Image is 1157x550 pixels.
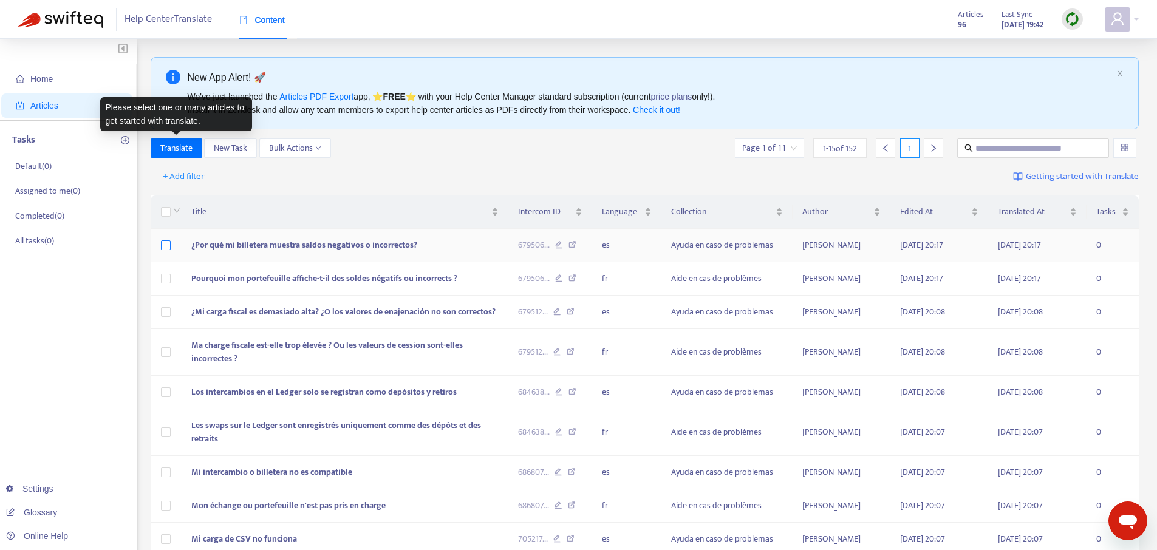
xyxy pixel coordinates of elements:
[1087,296,1139,329] td: 0
[518,305,548,319] span: 679512 ...
[998,271,1041,285] span: [DATE] 20:17
[793,456,890,489] td: [PERSON_NAME]
[900,138,920,158] div: 1
[998,465,1043,479] span: [DATE] 20:07
[998,498,1043,512] span: [DATE] 20:07
[518,426,550,439] span: 684638 ...
[988,195,1086,229] th: Translated At
[1087,456,1139,489] td: 0
[1087,195,1139,229] th: Tasks
[998,305,1043,319] span: [DATE] 20:08
[633,105,680,115] a: Check it out!
[188,70,1112,85] div: New App Alert! 🚀
[279,92,353,101] a: Articles PDF Export
[998,345,1043,359] span: [DATE] 20:08
[651,92,692,101] a: price plans
[12,133,35,148] p: Tasks
[191,205,489,219] span: Title
[900,425,945,439] span: [DATE] 20:07
[518,272,550,285] span: 679506 ...
[518,466,549,479] span: 686807 ...
[671,205,773,219] span: Collection
[191,498,386,512] span: Mon échange ou portefeuille n'est pas pris en charge
[592,456,661,489] td: es
[998,238,1041,252] span: [DATE] 20:17
[592,229,661,262] td: es
[793,296,890,329] td: [PERSON_NAME]
[592,296,661,329] td: es
[793,329,890,376] td: [PERSON_NAME]
[6,531,68,541] a: Online Help
[998,425,1043,439] span: [DATE] 20:07
[160,141,193,155] span: Translate
[900,238,943,252] span: [DATE] 20:17
[188,90,1112,117] div: We've just launched the app, ⭐ ⭐️ with your Help Center Manager standard subscription (current on...
[518,499,549,512] span: 686807 ...
[173,207,180,214] span: down
[592,262,661,296] td: fr
[793,262,890,296] td: [PERSON_NAME]
[383,92,405,101] b: FREE
[16,101,24,110] span: account-book
[661,229,792,262] td: Ayuda en caso de problemas
[15,234,54,247] p: All tasks ( 0 )
[1087,262,1139,296] td: 0
[1110,12,1125,26] span: user
[793,376,890,409] td: [PERSON_NAME]
[1002,18,1043,32] strong: [DATE] 19:42
[204,138,257,158] button: New Task
[182,195,508,229] th: Title
[900,498,945,512] span: [DATE] 20:07
[1087,229,1139,262] td: 0
[239,16,248,24] span: book
[15,209,64,222] p: Completed ( 0 )
[191,271,457,285] span: Pourquoi mon portefeuille affiche-t-il des soldes négatifs ou incorrects ?
[793,489,890,523] td: [PERSON_NAME]
[518,532,548,546] span: 705217 ...
[191,238,417,252] span: ¿Por qué mi billetera muestra saldos negativos o incorrectos?
[1116,70,1124,78] button: close
[661,329,792,376] td: Aide en cas de problèmes
[18,11,103,28] img: Swifteq
[1087,489,1139,523] td: 0
[900,465,945,479] span: [DATE] 20:07
[30,74,53,84] span: Home
[1002,8,1032,21] span: Last Sync
[15,185,80,197] p: Assigned to me ( 0 )
[661,262,792,296] td: Aide en cas de problèmes
[592,195,661,229] th: Language
[100,97,252,131] div: Please select one or many articles to get started with translate.
[1087,376,1139,409] td: 0
[16,75,24,83] span: home
[121,136,129,144] span: plus-circle
[823,142,857,155] span: 1 - 15 of 152
[900,305,945,319] span: [DATE] 20:08
[151,138,202,158] button: Translate
[214,141,247,155] span: New Task
[964,144,973,152] span: search
[592,329,661,376] td: fr
[1116,70,1124,77] span: close
[1013,172,1023,182] img: image-link
[900,385,945,399] span: [DATE] 20:08
[6,484,53,494] a: Settings
[592,489,661,523] td: fr
[191,338,463,365] span: Ma charge fiscale est-elle trop élevée ? Ou les valeurs de cession sont-elles incorrectes ?
[592,376,661,409] td: es
[592,409,661,456] td: fr
[191,305,496,319] span: ¿Mi carga fiscal es demasiado alta? ¿O los valores de enajenación no son correctos?
[15,160,52,172] p: Default ( 0 )
[508,195,592,229] th: Intercom ID
[890,195,988,229] th: Edited At
[518,239,550,252] span: 679506 ...
[929,144,938,152] span: right
[30,101,58,110] span: Articles
[793,195,890,229] th: Author
[661,489,792,523] td: Aide en cas de problèmes
[6,508,57,517] a: Glossary
[661,456,792,489] td: Ayuda en caso de problemas
[1096,205,1119,219] span: Tasks
[602,205,642,219] span: Language
[998,205,1067,219] span: Translated At
[518,345,548,359] span: 679512 ...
